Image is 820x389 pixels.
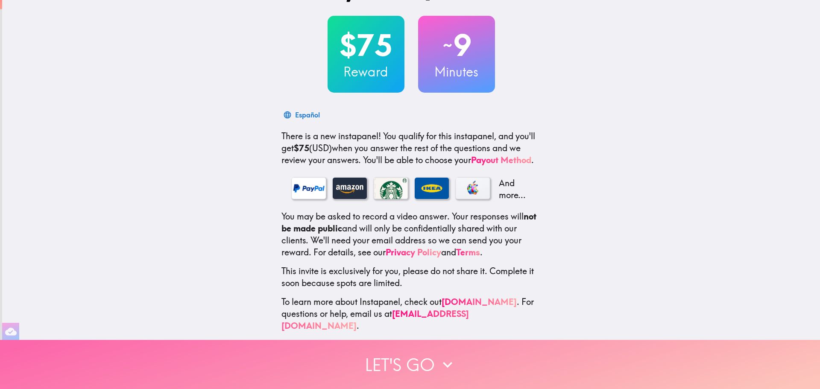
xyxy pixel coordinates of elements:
a: [DOMAIN_NAME] [442,296,517,307]
h2: 9 [418,28,495,63]
a: Privacy Policy [386,247,441,257]
p: This invite is exclusively for you, please do not share it. Complete it soon because spots are li... [281,265,541,289]
a: Payout Method [471,155,531,165]
p: You may be asked to record a video answer. Your responses will and will only be confidentially sh... [281,211,541,258]
h3: Minutes [418,63,495,81]
b: $75 [294,143,309,153]
span: ~ [442,32,454,58]
h2: $75 [328,28,404,63]
a: [EMAIL_ADDRESS][DOMAIN_NAME] [281,308,469,331]
div: Español [295,109,320,121]
h3: Reward [328,63,404,81]
span: There is a new instapanel! [281,131,381,141]
b: not be made public [281,211,536,234]
p: You qualify for this instapanel, and you'll get (USD) when you answer the rest of the questions a... [281,130,541,166]
a: Terms [456,247,480,257]
button: Español [281,106,323,123]
p: And more... [497,177,531,201]
p: To learn more about Instapanel, check out . For questions or help, email us at . [281,296,541,332]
